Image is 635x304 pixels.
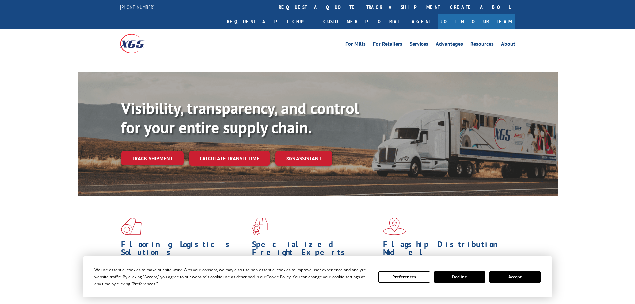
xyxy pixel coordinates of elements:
[94,266,370,287] div: We use essential cookies to make our site work. With your consent, we may also use non-essential ...
[405,14,438,29] a: Agent
[383,240,509,260] h1: Flagship Distribution Model
[470,41,494,49] a: Resources
[438,14,515,29] a: Join Our Team
[222,14,318,29] a: Request a pickup
[83,256,552,297] div: Cookie Consent Prompt
[383,218,406,235] img: xgs-icon-flagship-distribution-model-red
[318,14,405,29] a: Customer Portal
[434,271,485,283] button: Decline
[121,151,184,165] a: Track shipment
[501,41,515,49] a: About
[252,240,378,260] h1: Specialized Freight Experts
[189,151,270,166] a: Calculate transit time
[121,240,247,260] h1: Flooring Logistics Solutions
[275,151,332,166] a: XGS ASSISTANT
[252,218,268,235] img: xgs-icon-focused-on-flooring-red
[266,274,291,280] span: Cookie Policy
[121,218,142,235] img: xgs-icon-total-supply-chain-intelligence-red
[133,281,155,287] span: Preferences
[436,41,463,49] a: Advantages
[410,41,428,49] a: Services
[345,41,366,49] a: For Mills
[378,271,430,283] button: Preferences
[489,271,541,283] button: Accept
[373,41,402,49] a: For Retailers
[121,98,359,138] b: Visibility, transparency, and control for your entire supply chain.
[120,4,155,10] a: [PHONE_NUMBER]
